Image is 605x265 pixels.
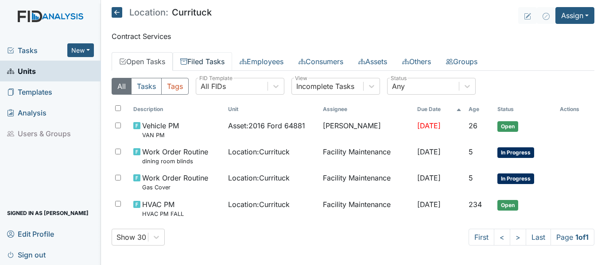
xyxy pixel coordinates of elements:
a: Assets [351,52,395,71]
div: Any [392,81,405,92]
span: Sign out [7,248,46,261]
div: All FIDs [201,81,226,92]
span: Open [497,121,518,132]
div: Type filter [112,78,189,95]
span: 234 [469,200,482,209]
th: Toggle SortBy [465,102,494,117]
span: Signed in as [PERSON_NAME] [7,206,89,220]
span: [DATE] [417,200,441,209]
a: < [494,229,510,246]
button: Tasks [131,78,162,95]
span: Work Order Routine Gas Cover [142,173,208,192]
span: HVAC PM HVAC PM FALL [142,199,184,218]
span: Units [7,64,36,78]
span: Open [497,200,518,211]
span: 26 [469,121,477,130]
button: All [112,78,132,95]
span: In Progress [497,147,534,158]
small: Gas Cover [142,183,208,192]
th: Assignee [319,102,414,117]
strong: 1 of 1 [575,233,589,242]
span: Location : Currituck [228,173,290,183]
span: Page [551,229,594,246]
a: Tasks [7,45,67,56]
span: [DATE] [417,147,441,156]
button: Assign [555,7,594,24]
td: [PERSON_NAME] [319,117,414,143]
div: Incomplete Tasks [296,81,354,92]
a: First [469,229,494,246]
a: Open Tasks [112,52,173,71]
small: HVAC PM FALL [142,210,184,218]
p: Contract Services [112,31,594,42]
nav: task-pagination [469,229,594,246]
span: Templates [7,85,52,99]
div: Show 30 [116,232,146,242]
div: Open Tasks [112,78,594,246]
h5: Currituck [112,7,212,18]
th: Toggle SortBy [130,102,225,117]
span: 5 [469,173,473,182]
a: Filed Tasks [173,52,232,71]
input: Toggle All Rows Selected [115,105,121,111]
span: Location : Currituck [228,199,290,210]
th: Actions [556,102,594,117]
td: Facility Maintenance [319,196,414,222]
th: Toggle SortBy [414,102,465,117]
a: Others [395,52,438,71]
a: Groups [438,52,485,71]
span: Vehicle PM VAN PM [142,120,179,139]
span: [DATE] [417,173,441,182]
span: Location : Currituck [228,146,290,157]
span: [DATE] [417,121,441,130]
span: Asset : 2016 Ford 64881 [228,120,305,131]
span: In Progress [497,173,534,184]
button: New [67,43,94,57]
span: Work Order Routine dining room blinds [142,146,208,165]
th: Toggle SortBy [494,102,556,117]
a: Employees [232,52,291,71]
td: Facility Maintenance [319,169,414,195]
a: Last [526,229,551,246]
a: > [510,229,526,246]
small: VAN PM [142,131,179,139]
span: Location: [129,8,168,17]
a: Consumers [291,52,351,71]
button: Tags [161,78,189,95]
span: 5 [469,147,473,156]
span: Analysis [7,106,47,119]
th: Toggle SortBy [225,102,319,117]
span: Edit Profile [7,227,54,241]
td: Facility Maintenance [319,143,414,169]
small: dining room blinds [142,157,208,165]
